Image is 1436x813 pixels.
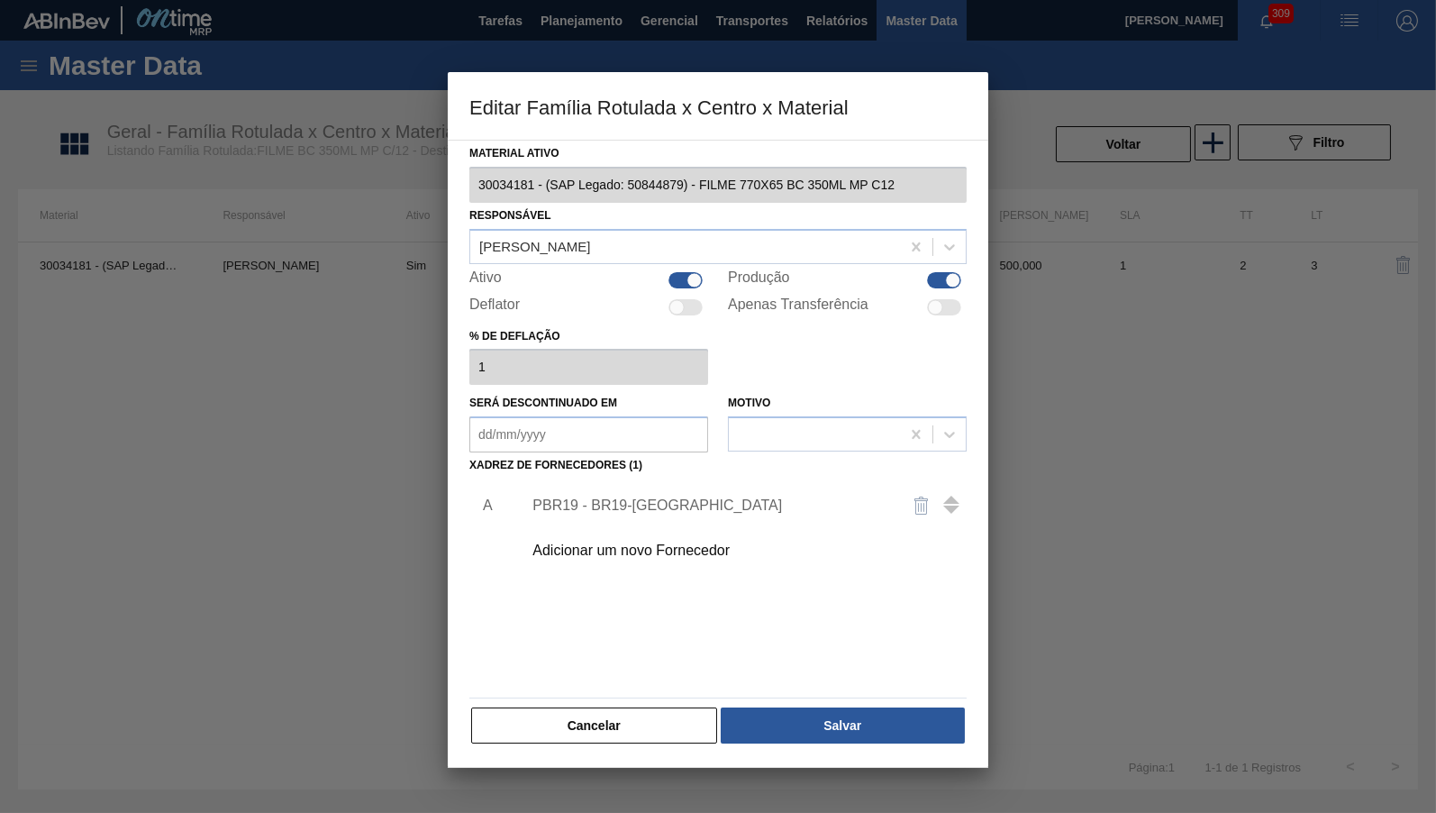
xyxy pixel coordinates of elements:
[728,397,770,409] label: Motivo
[469,483,497,528] li: A
[469,459,642,471] label: Xadrez de Fornecedores (1)
[469,324,708,350] label: % de deflação
[469,141,967,167] label: Material ativo
[471,708,717,744] button: Cancelar
[469,269,502,291] label: Ativo
[479,239,590,254] div: [PERSON_NAME]
[469,416,708,452] input: dd/mm/yyyy
[728,269,790,291] label: Produção
[721,708,965,744] button: Salvar
[532,498,886,514] div: PBR19 - BR19-[GEOGRAPHIC_DATA]
[728,297,868,318] label: Apenas Transferência
[532,543,886,559] div: Adicionar um novo Fornecedor
[469,209,551,222] label: Responsável
[900,484,943,527] button: delete-icon
[448,72,988,141] h3: Editar Família Rotulada x Centro x Material
[469,297,520,318] label: Deflator
[469,397,617,409] label: Será descontinuado em
[911,495,932,516] img: delete-icon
